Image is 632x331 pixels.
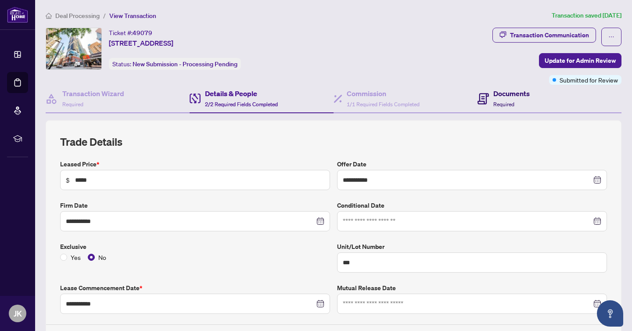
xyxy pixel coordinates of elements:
[7,7,28,23] img: logo
[14,307,22,320] span: JK
[103,11,106,21] li: /
[493,101,514,108] span: Required
[109,12,156,20] span: View Transaction
[205,88,278,99] h4: Details & People
[347,101,420,108] span: 1/1 Required Fields Completed
[552,11,621,21] article: Transaction saved [DATE]
[492,28,596,43] button: Transaction Communication
[337,242,607,252] label: Unit/Lot Number
[109,58,241,70] div: Status:
[46,13,52,19] span: home
[67,252,84,262] span: Yes
[66,175,70,185] span: $
[60,242,330,252] label: Exclusive
[539,53,621,68] button: Update for Admin Review
[337,283,607,293] label: Mutual Release Date
[337,159,607,169] label: Offer Date
[60,159,330,169] label: Leased Price
[95,252,110,262] span: No
[545,54,616,68] span: Update for Admin Review
[560,75,618,85] span: Submitted for Review
[347,88,420,99] h4: Commission
[133,60,237,68] span: New Submission - Processing Pending
[337,201,607,210] label: Conditional Date
[109,38,173,48] span: [STREET_ADDRESS]
[133,29,152,37] span: 49079
[60,283,330,293] label: Lease Commencement Date
[608,34,614,40] span: ellipsis
[55,12,100,20] span: Deal Processing
[493,88,530,99] h4: Documents
[62,88,124,99] h4: Transaction Wizard
[60,201,330,210] label: Firm Date
[109,28,152,38] div: Ticket #:
[46,28,101,69] img: IMG-C12239052_1.jpg
[597,300,623,327] button: Open asap
[62,101,83,108] span: Required
[205,101,278,108] span: 2/2 Required Fields Completed
[510,28,589,42] div: Transaction Communication
[60,135,607,149] h2: Trade Details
